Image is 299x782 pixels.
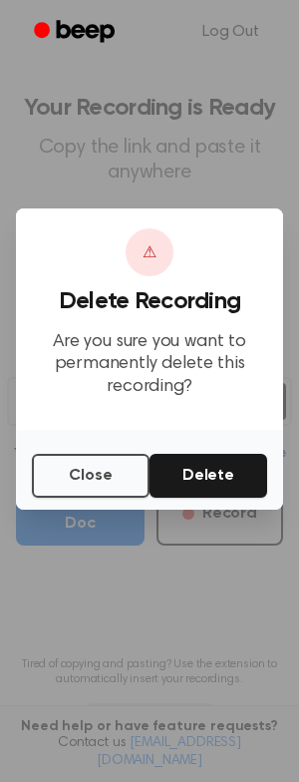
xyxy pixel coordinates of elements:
a: Log Out [182,8,279,56]
h3: Delete Recording [32,288,267,315]
div: ⚠ [126,228,173,276]
button: Delete [149,454,267,498]
p: Are you sure you want to permanently delete this recording? [32,331,267,399]
button: Close [32,454,149,498]
a: Beep [20,13,133,52]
